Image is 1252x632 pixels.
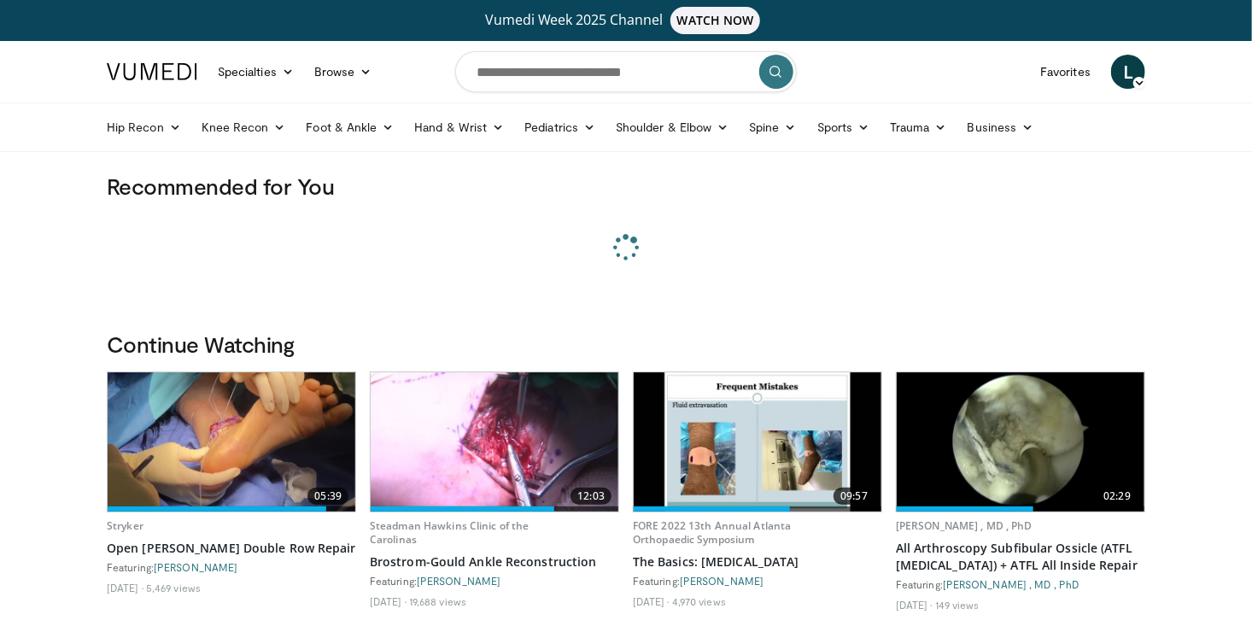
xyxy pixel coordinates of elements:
li: 19,688 views [409,594,466,608]
img: feAgcbrvkPN5ynqH4xMDoxOjA4MTsiGN_1.620x360_q85_upscale.jpg [371,372,618,512]
a: Hip Recon [97,110,191,144]
div: Featuring: [633,574,882,588]
a: [PERSON_NAME] [417,575,500,587]
a: Trauma [880,110,957,144]
h3: Recommended for You [107,173,1145,200]
li: [DATE] [633,594,670,608]
a: Pediatrics [514,110,606,144]
a: Sports [807,110,880,144]
a: Favorites [1030,55,1101,89]
a: Open [PERSON_NAME] Double Row Repair [107,540,356,557]
a: Knee Recon [191,110,296,144]
h3: Continue Watching [107,331,1145,358]
li: [DATE] [107,581,143,594]
img: e6a7c861-6dcf-4f2d-8272-d84afc52cdf7.620x360_q85_upscale.jpg [108,372,355,512]
a: Browse [304,55,383,89]
a: Specialties [208,55,304,89]
a: 05:39 [108,372,355,512]
input: Search topics, interventions [455,51,797,92]
a: Foot & Ankle [296,110,405,144]
img: a55f6d2f-3dcf-4319-990d-6acf9aeac1b5.620x360_q85_upscale.jpg [897,372,1144,512]
a: [PERSON_NAME] [680,575,763,587]
div: Featuring: [370,574,619,588]
a: Steadman Hawkins Clinic of the Carolinas [370,518,529,547]
span: 12:03 [570,488,611,505]
li: [DATE] [370,594,407,608]
a: Vumedi Week 2025 ChannelWATCH NOW [109,7,1143,34]
a: Business [957,110,1044,144]
a: [PERSON_NAME] [154,561,237,573]
li: 5,469 views [146,581,201,594]
div: Featuring: [896,577,1145,591]
a: L [1111,55,1145,89]
span: 09:57 [834,488,875,505]
a: Shoulder & Elbow [606,110,739,144]
a: FORE 2022 13th Annual Atlanta Orthopaedic Symposium [633,518,791,547]
li: 149 views [935,598,980,612]
span: 05:39 [307,488,348,505]
a: [PERSON_NAME] , MD , PhD [943,578,1079,590]
a: Spine [739,110,806,144]
a: 12:03 [371,372,618,512]
img: VuMedi Logo [107,63,197,80]
span: 02:29 [1097,488,1138,505]
a: The Basics: [MEDICAL_DATA] [633,553,882,571]
a: All Arthroscopy Subfibular Ossicle (ATFL [MEDICAL_DATA]) + ATFL All Inside Repair [896,540,1145,574]
a: Brostrom-Gould Ankle Reconstruction [370,553,619,571]
a: 02:29 [897,372,1144,512]
a: 09:57 [634,372,881,512]
li: [DATE] [896,598,933,612]
span: WATCH NOW [670,7,761,34]
a: Stryker [107,518,143,533]
div: Featuring: [107,560,356,574]
a: Hand & Wrist [404,110,514,144]
img: 2ff8c994-fb05-4bbf-ae6f-813507ed6c90.620x360_q85_upscale.jpg [634,372,881,512]
a: [PERSON_NAME] , MD , PhD [896,518,1033,533]
li: 4,970 views [672,594,726,608]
